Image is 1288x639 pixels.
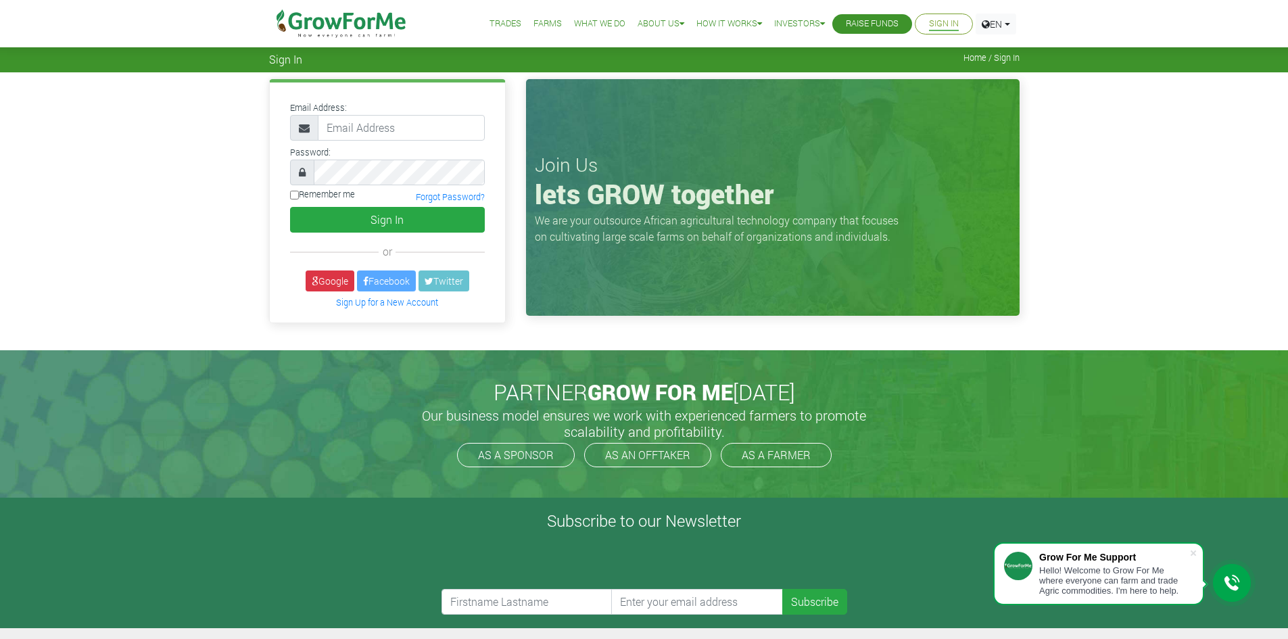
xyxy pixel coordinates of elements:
[1039,552,1189,563] div: Grow For Me Support
[318,115,485,141] input: Email Address
[611,589,783,615] input: Enter your email address
[290,191,299,199] input: Remember me
[408,407,881,440] h5: Our business model ensures we work with experienced farmers to promote scalability and profitabil...
[846,17,899,31] a: Raise Funds
[416,191,485,202] a: Forgot Password?
[442,536,647,589] iframe: reCAPTCHA
[275,379,1014,405] h2: PARTNER [DATE]
[490,17,521,31] a: Trades
[638,17,684,31] a: About Us
[290,101,347,114] label: Email Address:
[336,297,438,308] a: Sign Up for a New Account
[535,153,1011,176] h3: Join Us
[588,377,733,406] span: GROW FOR ME
[290,243,485,260] div: or
[963,53,1020,63] span: Home / Sign In
[929,17,959,31] a: Sign In
[442,589,613,615] input: Firstname Lastname
[721,443,832,467] a: AS A FARMER
[533,17,562,31] a: Farms
[976,14,1016,34] a: EN
[290,146,331,159] label: Password:
[290,207,485,233] button: Sign In
[535,178,1011,210] h1: lets GROW together
[696,17,762,31] a: How it Works
[306,270,354,291] a: Google
[535,212,907,245] p: We are your outsource African agricultural technology company that focuses on cultivating large s...
[774,17,825,31] a: Investors
[457,443,575,467] a: AS A SPONSOR
[574,17,625,31] a: What We Do
[269,53,302,66] span: Sign In
[1039,565,1189,596] div: Hello! Welcome to Grow For Me where everyone can farm and trade Agric commodities. I'm here to help.
[17,511,1271,531] h4: Subscribe to our Newsletter
[584,443,711,467] a: AS AN OFFTAKER
[290,188,355,201] label: Remember me
[782,589,847,615] button: Subscribe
